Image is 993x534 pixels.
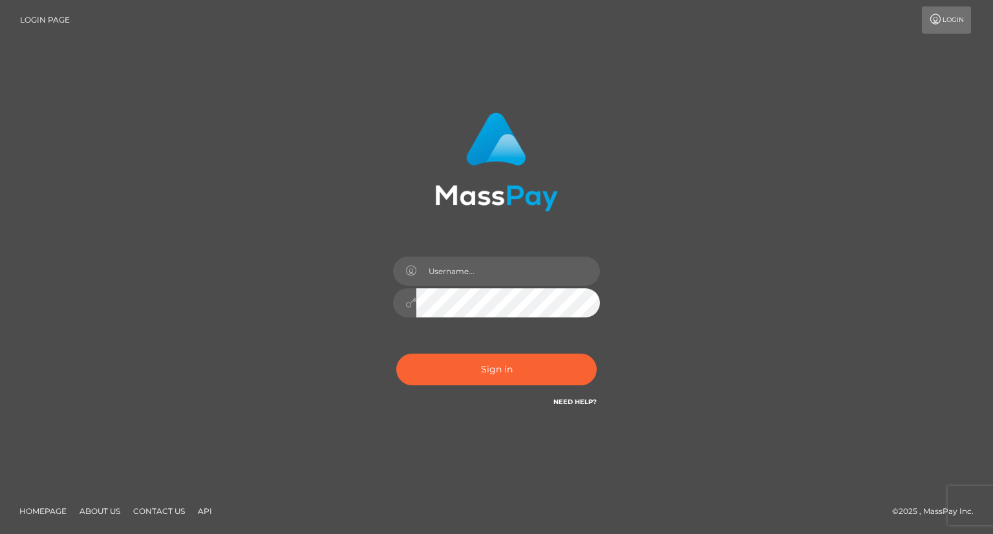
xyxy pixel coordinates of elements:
a: API [193,501,217,521]
a: Homepage [14,501,72,521]
a: Login Page [20,6,70,34]
button: Sign in [396,354,597,385]
a: Need Help? [553,398,597,406]
div: © 2025 , MassPay Inc. [892,504,983,518]
a: About Us [74,501,125,521]
a: Login [922,6,971,34]
img: MassPay Login [435,112,558,211]
a: Contact Us [128,501,190,521]
input: Username... [416,257,600,286]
